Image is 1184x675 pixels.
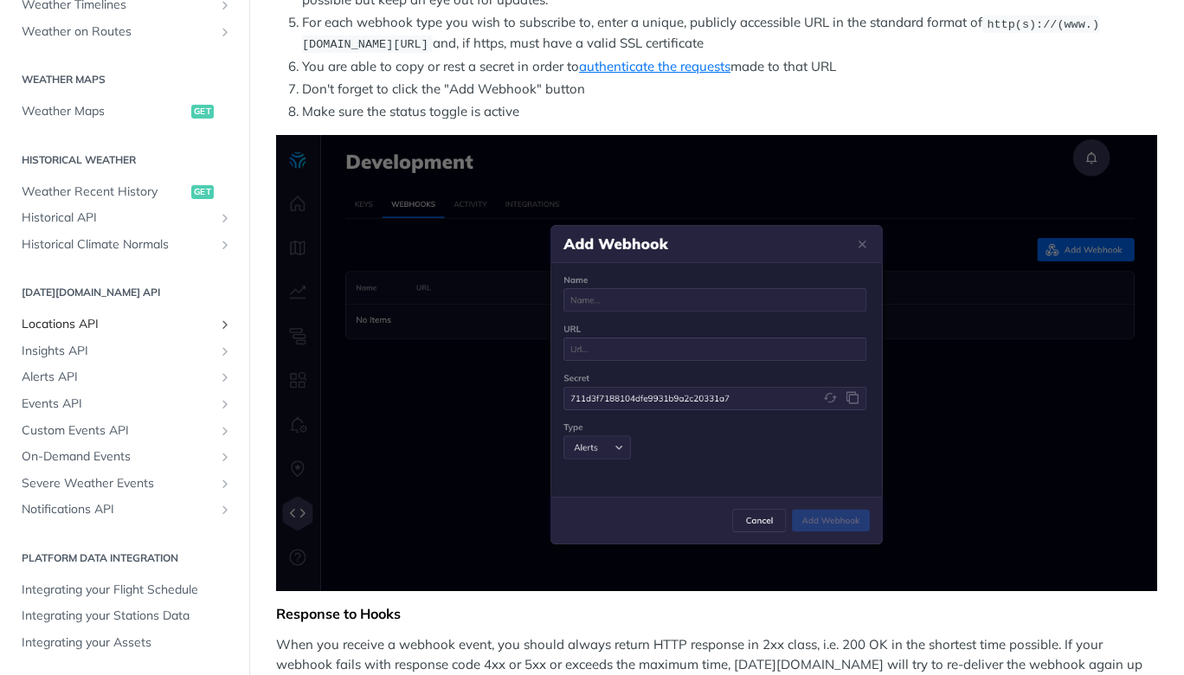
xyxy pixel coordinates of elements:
[13,152,236,168] h2: Historical Weather
[218,318,232,331] button: Show subpages for Locations API
[218,25,232,39] button: Show subpages for Weather on Routes
[22,395,214,413] span: Events API
[13,205,236,231] a: Historical APIShow subpages for Historical API
[22,209,214,227] span: Historical API
[302,13,1157,54] li: For each webhook type you wish to subscribe to, enter a unique, publicly accessible URL in the st...
[218,503,232,517] button: Show subpages for Notifications API
[13,19,236,45] a: Weather on RoutesShow subpages for Weather on Routes
[579,58,730,74] a: authenticate the requests
[22,607,232,625] span: Integrating your Stations Data
[302,80,1157,100] li: Don't forget to click the "Add Webhook" button
[276,605,1157,622] div: Response to Hooks
[191,105,214,119] span: get
[22,448,214,466] span: On-Demand Events
[218,450,232,464] button: Show subpages for On-Demand Events
[22,634,232,652] span: Integrating your Assets
[13,312,236,337] a: Locations APIShow subpages for Locations API
[13,364,236,390] a: Alerts APIShow subpages for Alerts API
[218,477,232,491] button: Show subpages for Severe Weather Events
[13,471,236,497] a: Severe Weather EventsShow subpages for Severe Weather Events
[22,23,214,41] span: Weather on Routes
[13,338,236,364] a: Insights APIShow subpages for Insights API
[13,418,236,444] a: Custom Events APIShow subpages for Custom Events API
[13,630,236,656] a: Integrating your Assets
[13,179,236,205] a: Weather Recent Historyget
[276,135,1157,591] span: Expand image
[13,72,236,87] h2: Weather Maps
[13,99,236,125] a: Weather Mapsget
[218,238,232,252] button: Show subpages for Historical Climate Normals
[218,370,232,384] button: Show subpages for Alerts API
[22,236,214,254] span: Historical Climate Normals
[13,577,236,603] a: Integrating your Flight Schedule
[22,103,187,120] span: Weather Maps
[22,183,187,201] span: Weather Recent History
[13,391,236,417] a: Events APIShow subpages for Events API
[191,185,214,199] span: get
[13,285,236,300] h2: [DATE][DOMAIN_NAME] API
[302,57,1157,77] li: You are able to copy or rest a secret in order to made to that URL
[276,135,1157,591] img: Screen Shot 2021-03-31 at 11.39.27.png
[22,475,214,492] span: Severe Weather Events
[302,17,1099,50] span: http(s)://(www.)[DOMAIN_NAME][URL]
[22,316,214,333] span: Locations API
[13,497,236,523] a: Notifications APIShow subpages for Notifications API
[22,343,214,360] span: Insights API
[218,344,232,358] button: Show subpages for Insights API
[22,501,214,518] span: Notifications API
[13,550,236,566] h2: Platform DATA integration
[218,211,232,225] button: Show subpages for Historical API
[22,422,214,440] span: Custom Events API
[218,397,232,411] button: Show subpages for Events API
[302,102,1157,122] li: Make sure the status toggle is active
[218,424,232,438] button: Show subpages for Custom Events API
[13,232,236,258] a: Historical Climate NormalsShow subpages for Historical Climate Normals
[22,369,214,386] span: Alerts API
[22,582,232,599] span: Integrating your Flight Schedule
[13,603,236,629] a: Integrating your Stations Data
[13,444,236,470] a: On-Demand EventsShow subpages for On-Demand Events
